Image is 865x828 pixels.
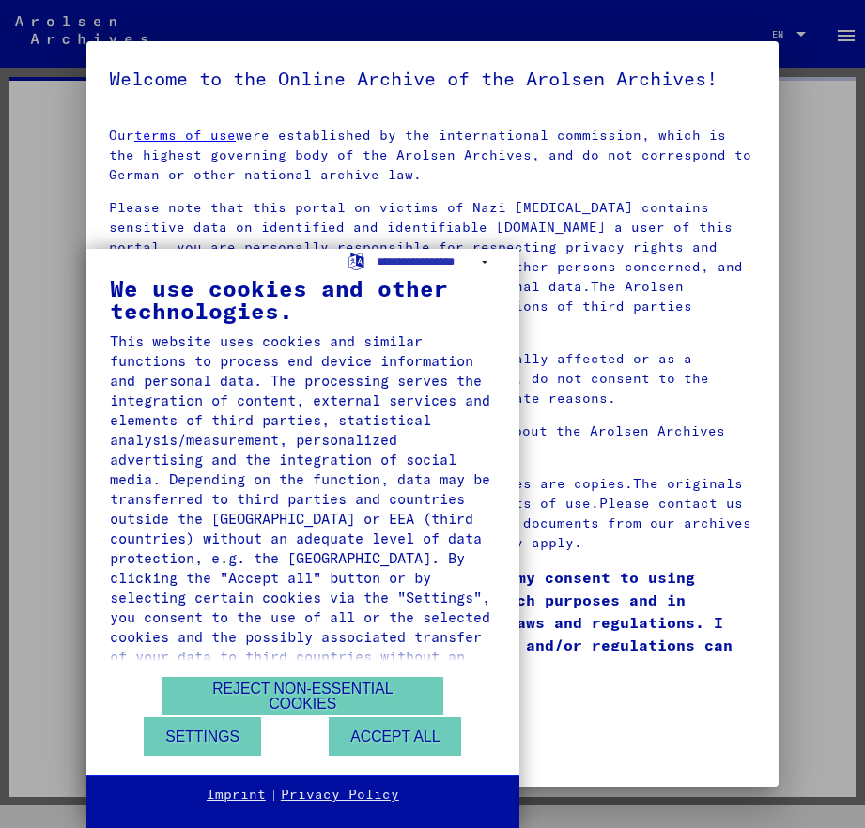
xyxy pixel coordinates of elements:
[110,331,496,686] div: This website uses cookies and similar functions to process end device information and personal da...
[144,717,261,756] button: Settings
[281,786,399,805] a: Privacy Policy
[110,277,496,322] div: We use cookies and other technologies.
[329,717,461,756] button: Accept all
[207,786,266,805] a: Imprint
[162,677,443,715] button: Reject non-essential cookies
